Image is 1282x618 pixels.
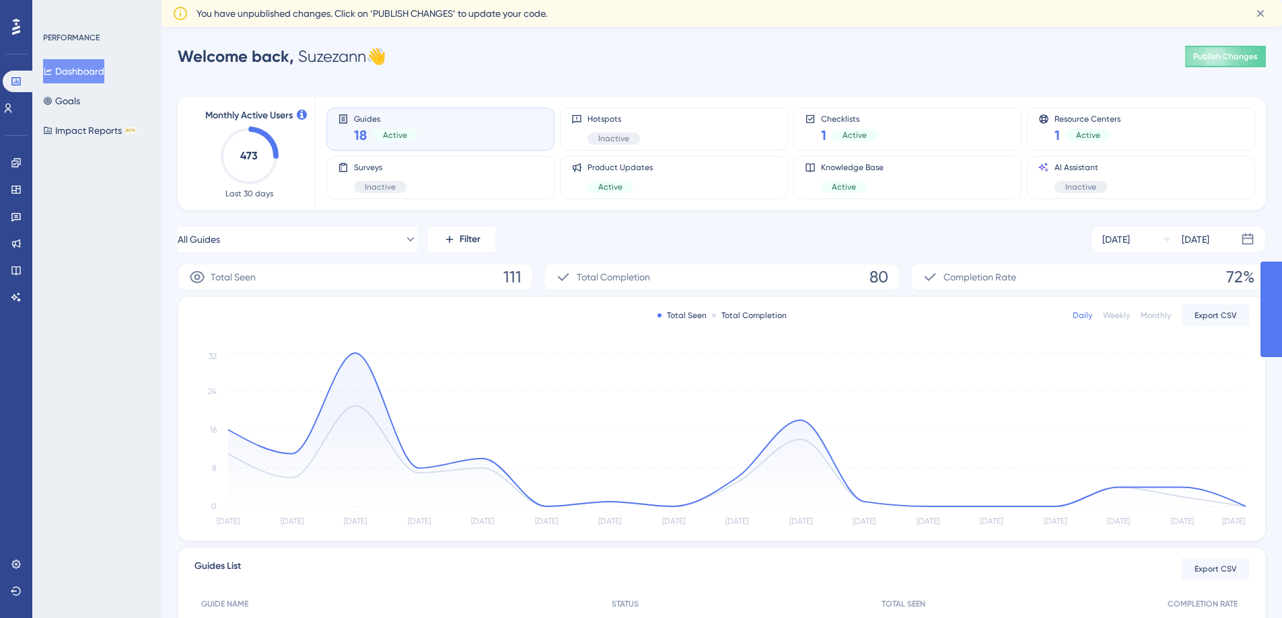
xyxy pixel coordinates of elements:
span: Surveys [354,162,406,173]
tspan: 8 [212,463,217,473]
button: Publish Changes [1185,46,1266,67]
span: All Guides [178,231,220,247]
span: Checklists [821,114,878,123]
span: Active [843,130,867,141]
span: Active [1076,130,1100,141]
span: TOTAL SEEN [882,598,925,609]
tspan: 24 [208,387,217,396]
tspan: [DATE] [980,516,1003,526]
text: 473 [240,149,258,162]
tspan: [DATE] [662,516,685,526]
span: Filter [460,231,480,247]
span: Active [598,182,622,192]
tspan: [DATE] [853,516,876,526]
button: Dashboard [43,59,104,83]
button: Export CSV [1182,558,1249,580]
span: STATUS [612,598,639,609]
div: BETA [124,127,137,134]
span: Inactive [598,133,629,144]
tspan: [DATE] [471,516,494,526]
button: Goals [43,89,80,113]
tspan: [DATE] [408,516,431,526]
span: 1 [1055,126,1060,145]
span: You have unpublished changes. Click on ‘PUBLISH CHANGES’ to update your code. [197,5,547,22]
tspan: 0 [211,502,217,511]
div: [DATE] [1102,231,1130,247]
div: [DATE] [1182,231,1209,247]
button: Export CSV [1182,305,1249,326]
span: Completion Rate [943,269,1016,285]
iframe: UserGuiding AI Assistant Launcher [1225,565,1266,605]
div: Daily [1073,310,1092,321]
span: 18 [354,126,367,145]
tspan: [DATE] [725,516,748,526]
span: 80 [869,266,888,288]
tspan: [DATE] [1171,516,1194,526]
span: Active [383,130,407,141]
span: Welcome back, [178,46,294,66]
span: Product Updates [587,162,653,173]
span: Guides [354,114,418,123]
div: Monthly [1141,310,1171,321]
span: Resource Centers [1055,114,1120,123]
span: Active [832,182,856,192]
span: Guides List [194,558,241,580]
tspan: [DATE] [535,516,558,526]
tspan: 32 [209,352,217,361]
span: COMPLETION RATE [1168,598,1238,609]
div: Total Seen [657,310,707,321]
span: 72% [1226,266,1254,288]
span: AI Assistant [1055,162,1107,173]
div: PERFORMANCE [43,32,100,43]
span: Monthly Active Users [205,108,293,124]
tspan: [DATE] [1222,516,1245,526]
tspan: [DATE] [789,516,812,526]
tspan: [DATE] [344,516,367,526]
span: GUIDE NAME [201,598,248,609]
tspan: [DATE] [1107,516,1130,526]
span: Hotspots [587,114,640,124]
span: Publish Changes [1193,51,1258,62]
button: Impact ReportsBETA [43,118,137,143]
span: 111 [503,266,522,288]
span: Inactive [365,182,396,192]
span: Inactive [1065,182,1096,192]
button: Filter [428,226,495,253]
tspan: [DATE] [281,516,304,526]
tspan: [DATE] [917,516,939,526]
span: Total Seen [211,269,256,285]
span: Last 30 days [225,188,273,199]
span: 1 [821,126,826,145]
button: All Guides [178,226,417,253]
span: Export CSV [1195,310,1237,321]
tspan: 16 [210,425,217,434]
tspan: [DATE] [217,516,240,526]
div: Total Completion [712,310,787,321]
span: Knowledge Base [821,162,884,173]
div: Suzezann 👋 [178,46,386,67]
div: Weekly [1103,310,1130,321]
tspan: [DATE] [598,516,621,526]
tspan: [DATE] [1044,516,1067,526]
span: Export CSV [1195,564,1237,574]
span: Total Completion [577,269,650,285]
